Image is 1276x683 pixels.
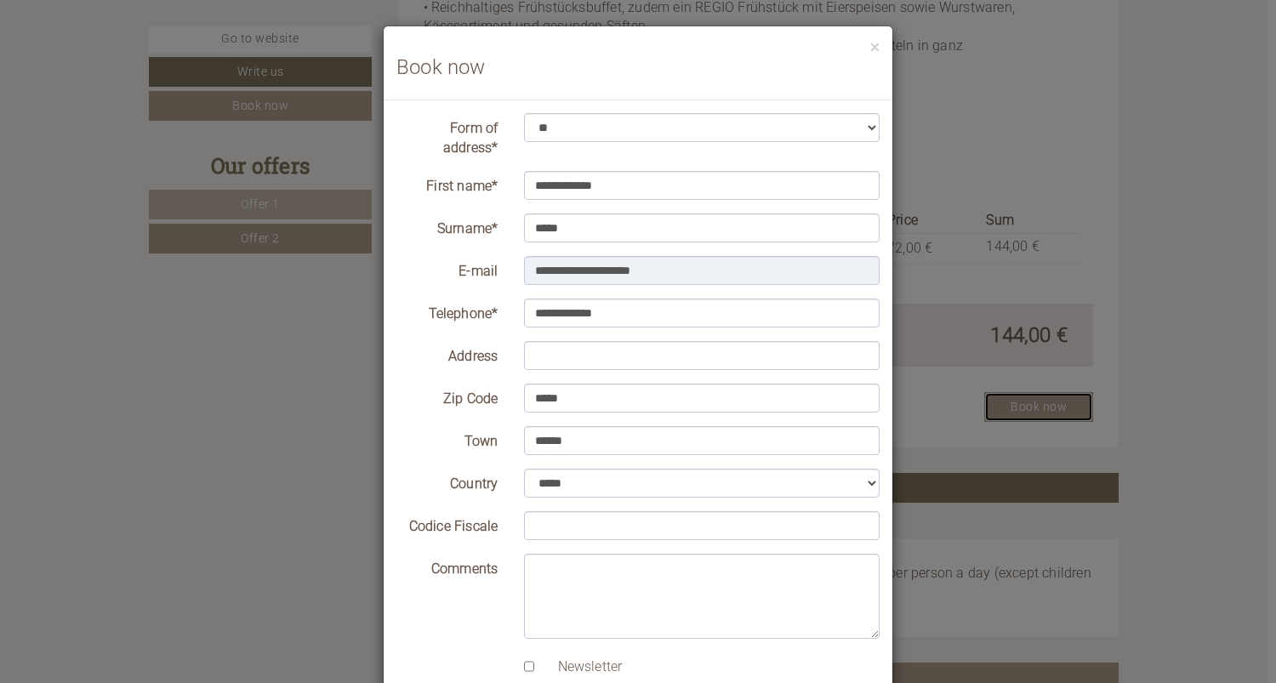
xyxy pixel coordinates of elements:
label: Newsletter [541,657,623,677]
label: Surname* [384,213,511,239]
button: Send [590,448,670,478]
label: Comments [384,554,511,579]
div: Hello, how can we help you? [14,47,208,99]
label: Zip Code [384,384,511,409]
label: First name* [384,171,511,196]
label: Address [384,341,511,367]
label: Telephone* [384,299,511,324]
div: Hotel Simpaty [26,50,199,64]
label: Town [384,426,511,452]
h3: Book now [396,56,880,78]
label: Form of address* [384,113,511,158]
button: × [870,37,880,55]
small: 09:20 [26,83,199,95]
label: E-mail [384,256,511,282]
label: Codice Fiscale [384,511,511,537]
div: [DATE] [305,14,365,43]
label: Country [384,469,511,494]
